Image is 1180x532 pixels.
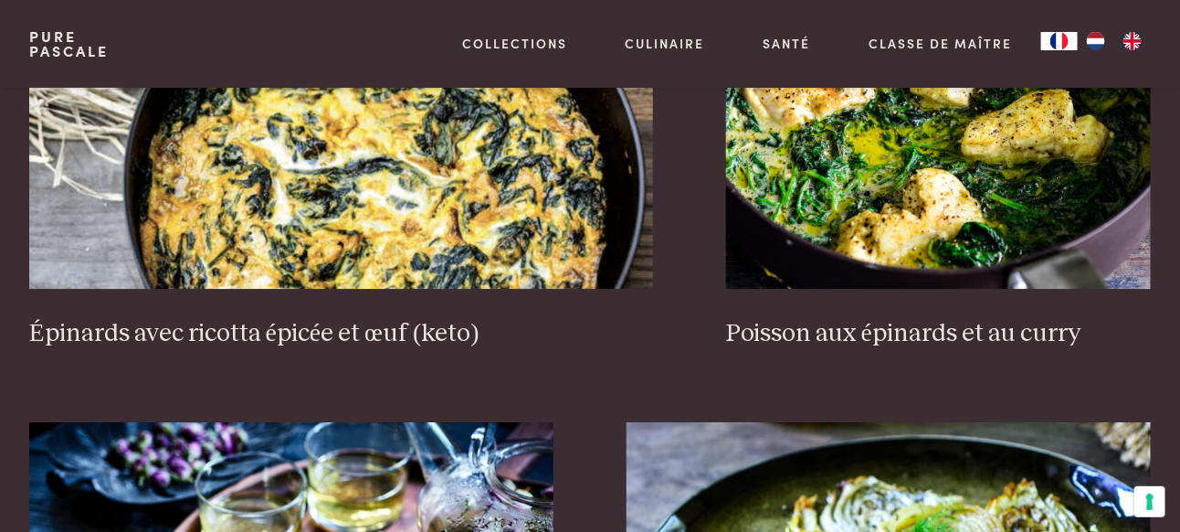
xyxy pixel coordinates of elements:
ul: Language list [1078,32,1151,50]
h3: Poisson aux épinards et au curry [726,318,1151,350]
a: PurePascale [29,29,109,59]
a: Collections [462,34,567,53]
a: NL [1078,32,1114,50]
button: Vos préférences en matière de consentement pour les technologies de suivi [1134,486,1165,517]
a: Classe de maître [869,34,1012,53]
h3: Épinards avec ricotta épicée et œuf (keto) [29,318,653,350]
aside: Language selected: Français [1041,32,1151,50]
div: Language [1041,32,1078,50]
a: Santé [764,34,811,53]
a: Culinaire [626,34,705,53]
a: EN [1114,32,1151,50]
a: FR [1041,32,1078,50]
